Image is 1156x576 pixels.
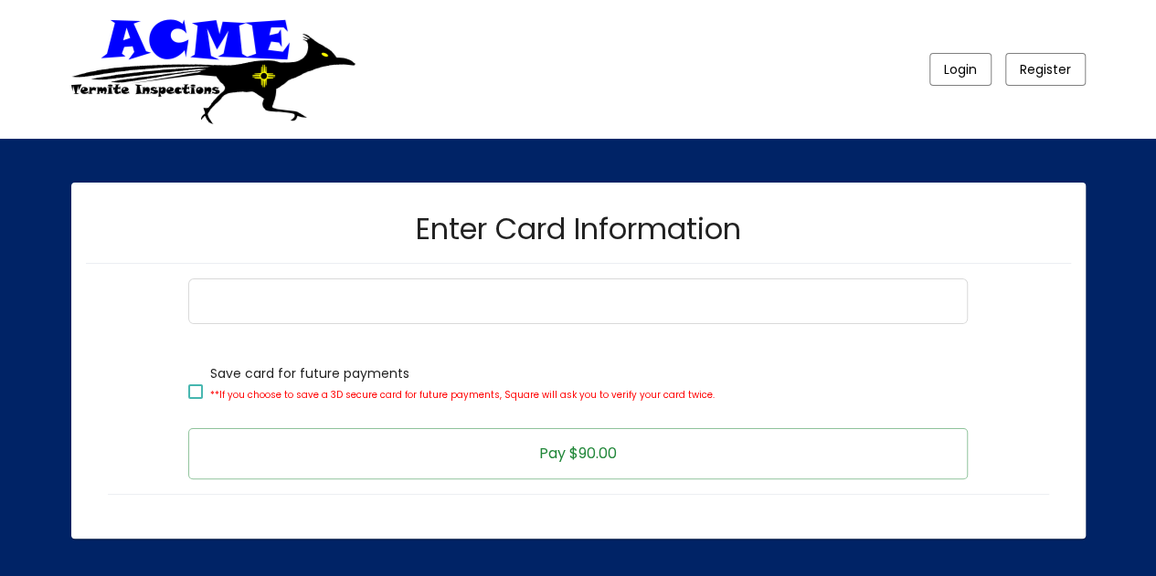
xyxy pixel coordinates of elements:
button: Register [1005,53,1086,86]
button: Pay $90.00 [188,428,968,479]
p: **If you choose to save a 3D secure card for future payments, Square will ask you to verify your ... [210,384,715,406]
iframe: Secure Credit Card Form [189,279,967,323]
h2: Enter Card Information [416,215,741,244]
span: Pay $90.00 [539,443,617,464]
button: Login [929,53,992,86]
span: Register [1020,60,1071,79]
span: Login [944,60,977,79]
span: Save card for future payments [210,362,715,421]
